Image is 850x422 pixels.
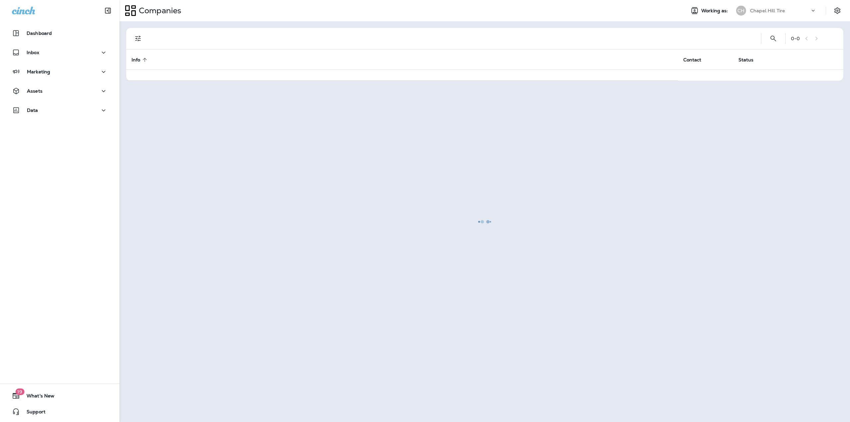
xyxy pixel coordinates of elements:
[15,388,24,395] span: 19
[831,5,843,17] button: Settings
[27,50,39,55] p: Inbox
[7,84,113,98] button: Assets
[750,8,785,13] p: Chapel Hill Tire
[99,4,117,17] button: Collapse Sidebar
[7,27,113,40] button: Dashboard
[7,405,113,418] button: Support
[20,393,54,401] span: What's New
[701,8,729,14] span: Working as:
[7,46,113,59] button: Inbox
[7,389,113,402] button: 19What's New
[136,6,181,16] p: Companies
[7,65,113,78] button: Marketing
[736,6,746,16] div: CH
[7,104,113,117] button: Data
[27,108,38,113] p: Data
[27,31,52,36] p: Dashboard
[27,88,42,94] p: Assets
[27,69,50,74] p: Marketing
[20,409,45,417] span: Support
